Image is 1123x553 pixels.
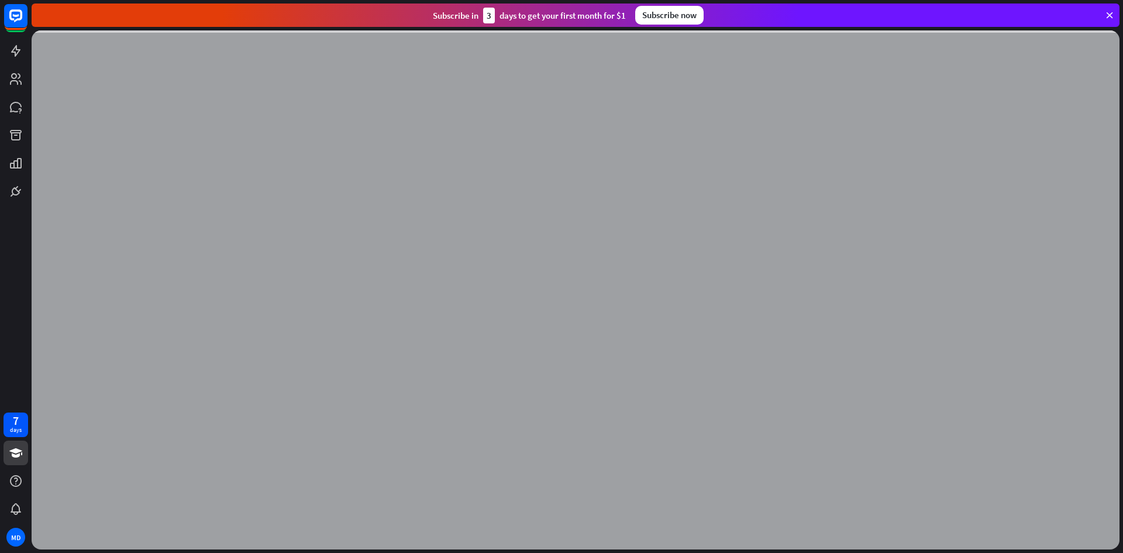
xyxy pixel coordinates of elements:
[10,426,22,434] div: days
[6,528,25,547] div: MD
[483,8,495,23] div: 3
[13,415,19,426] div: 7
[4,413,28,437] a: 7 days
[433,8,626,23] div: Subscribe in days to get your first month for $1
[635,6,704,25] div: Subscribe now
